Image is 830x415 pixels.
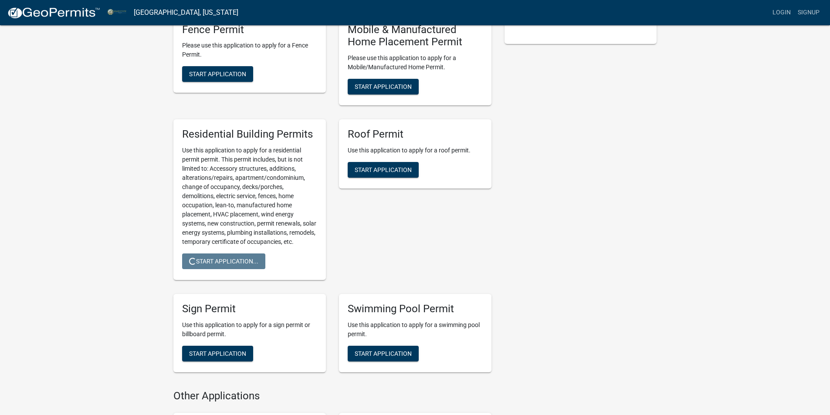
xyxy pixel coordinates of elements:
a: Signup [794,4,823,21]
button: Start Application [182,66,253,82]
span: Start Application [189,71,246,78]
img: Miami County, Indiana [107,7,127,18]
span: Start Application [355,166,412,173]
button: Start Application [182,346,253,361]
h5: Mobile & Manufactured Home Placement Permit [348,24,483,49]
h4: Other Applications [173,390,491,402]
span: Start Application... [189,257,258,264]
button: Start Application [348,79,419,94]
p: Please use this application to apply for a Mobile/Manufactured Home Permit. [348,54,483,72]
button: Start Application... [182,253,265,269]
button: Start Application [348,162,419,178]
button: Start Application [348,346,419,361]
p: Use this application to apply for a swimming pool permit. [348,321,483,339]
h5: Swimming Pool Permit [348,303,483,315]
p: Use this application to apply for a residential permit permit. This permit includes, but is not l... [182,146,317,246]
h5: Fence Permit [182,24,317,36]
p: Use this application to apply for a roof permit. [348,146,483,155]
span: Start Application [355,83,412,90]
h5: Residential Building Permits [182,128,317,141]
p: Please use this application to apply for a Fence Permit. [182,41,317,59]
h5: Sign Permit [182,303,317,315]
a: Login [769,4,794,21]
span: Start Application [355,350,412,357]
a: [GEOGRAPHIC_DATA], [US_STATE] [134,5,238,20]
p: Use this application to apply for a sign permit or billboard permit. [182,321,317,339]
h5: Roof Permit [348,128,483,141]
span: Start Application [189,350,246,357]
